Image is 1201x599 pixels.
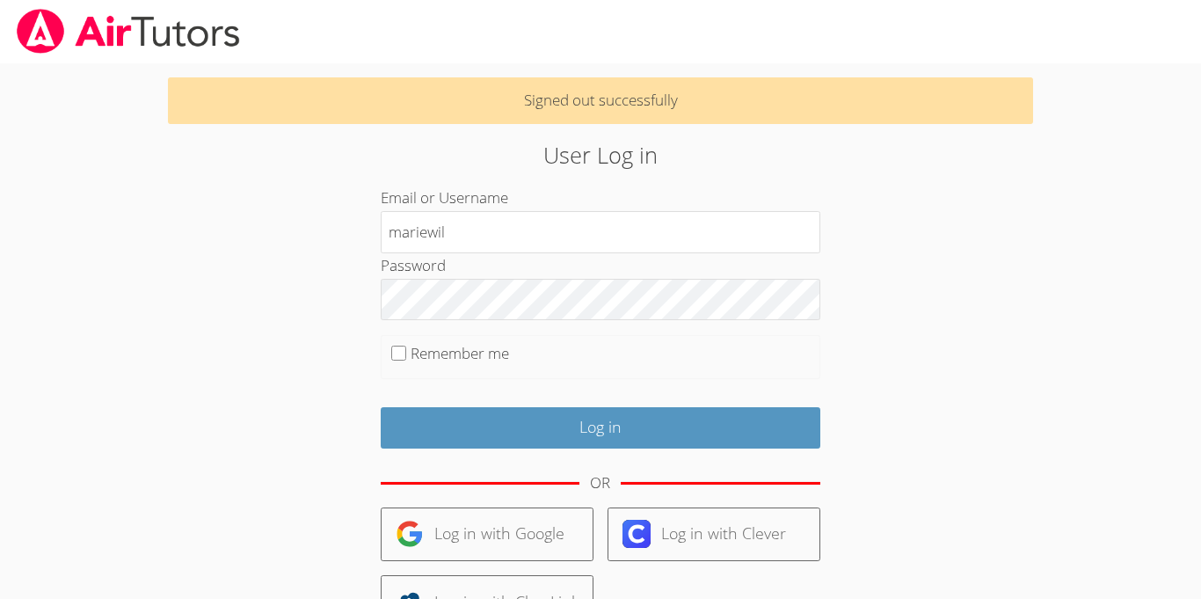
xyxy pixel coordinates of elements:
img: clever-logo-6eab21bc6e7a338710f1a6ff85c0baf02591cd810cc4098c63d3a4b26e2feb20.svg [622,520,651,548]
a: Log in with Clever [608,508,820,561]
label: Remember me [411,343,509,363]
div: OR [590,471,610,496]
p: Signed out successfully [168,77,1033,124]
img: airtutors_banner-c4298cdbf04f3fff15de1276eac7730deb9818008684d7c2e4769d2f7ddbe033.png [15,9,242,54]
label: Password [381,255,446,275]
img: google-logo-50288ca7cdecda66e5e0955fdab243c47b7ad437acaf1139b6f446037453330a.svg [396,520,424,548]
a: Log in with Google [381,508,593,561]
label: Email or Username [381,187,508,208]
h2: User Log in [276,138,925,172]
input: Log in [381,407,820,449]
